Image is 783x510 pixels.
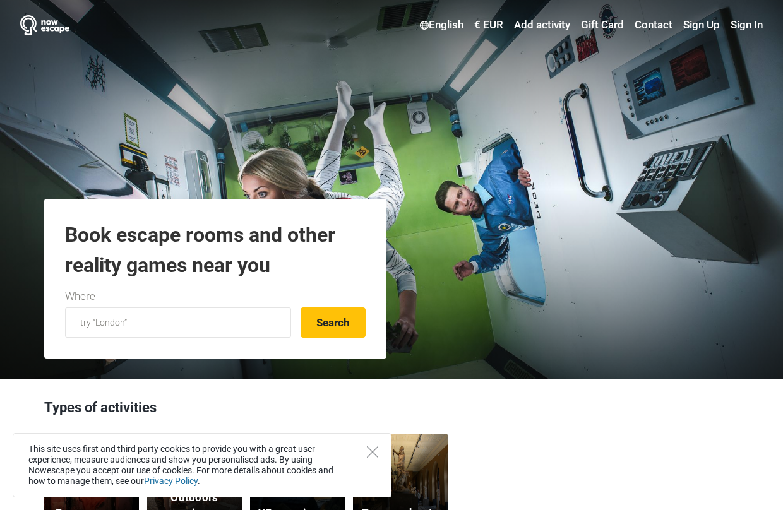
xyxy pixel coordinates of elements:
a: Privacy Policy [144,476,198,486]
a: Add activity [511,14,573,37]
a: Sign Up [680,14,723,37]
button: Close [367,446,378,458]
a: Sign In [727,14,763,37]
a: Contact [631,14,676,37]
a: English [417,14,467,37]
div: This site uses first and third party cookies to provide you with a great user experience, measure... [13,433,391,497]
img: English [420,21,429,30]
button: Search [301,307,366,338]
label: Where [65,288,95,305]
h1: Book escape rooms and other reality games near you [65,220,366,280]
img: Nowescape logo [20,15,69,35]
h3: Types of activities [44,398,739,424]
input: try “London” [65,307,291,338]
a: Gift Card [578,14,627,37]
a: € EUR [471,14,506,37]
